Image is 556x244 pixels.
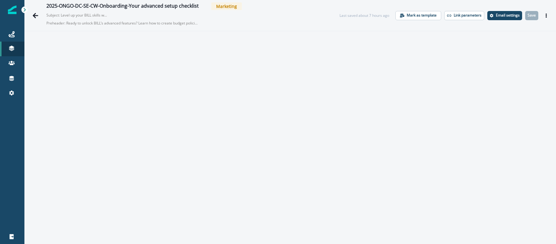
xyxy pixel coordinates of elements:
[46,3,199,10] div: 2025-ONGO-DC-SE-CW-Onboarding-Your advanced setup checklist
[8,6,16,14] img: Inflection
[340,13,389,18] div: Last saved about 7 hours ago
[525,11,538,20] button: Save
[528,13,536,17] p: Save
[496,13,520,17] p: Email settings
[407,13,437,17] p: Mark as template
[46,10,107,18] p: Subject: Level up your BILL skills with expert tips
[211,2,242,10] span: Marketing
[444,11,484,20] button: Link parameters
[395,11,441,20] button: Mark as template
[46,18,199,28] p: Preheader: Ready to unlock BILL’s advanced features? Learn how to create budget policies, approva...
[487,11,522,20] button: Settings
[29,9,42,22] button: Go back
[541,11,551,20] button: Actions
[454,13,482,17] p: Link parameters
